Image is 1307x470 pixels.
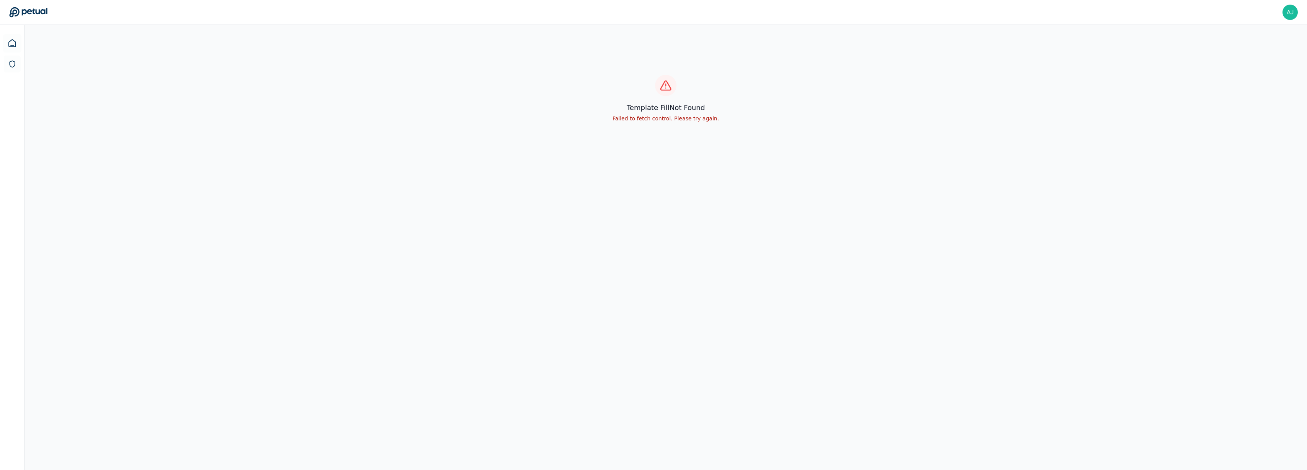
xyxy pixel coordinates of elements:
a: SOC [4,56,21,72]
a: Dashboard [3,34,21,53]
img: ajay.rengarajan@snowflake.com [1282,5,1298,20]
p: Failed to fetch control. Please try again. [613,115,719,122]
h3: template fill Not Found [613,102,719,113]
a: Go to Dashboard [9,7,47,18]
